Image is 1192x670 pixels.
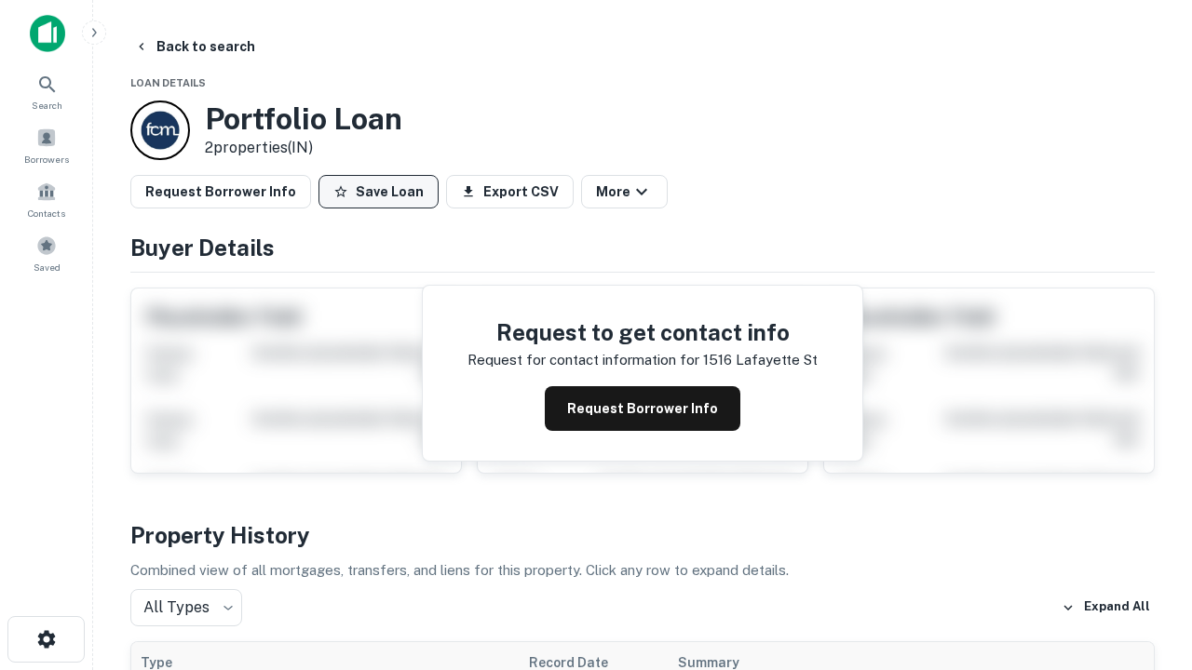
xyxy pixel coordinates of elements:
button: Save Loan [318,175,439,208]
p: 1516 lafayette st [703,349,818,371]
p: Request for contact information for [467,349,699,371]
h4: Request to get contact info [467,315,818,349]
img: capitalize-icon.png [30,15,65,52]
button: Back to search [127,30,263,63]
div: All Types [130,589,242,626]
button: Request Borrower Info [130,175,311,208]
span: Contacts [28,206,65,221]
span: Borrowers [24,152,69,167]
span: Search [32,98,62,113]
button: Request Borrower Info [545,386,740,431]
iframe: Chat Widget [1099,462,1192,551]
button: Export CSV [446,175,574,208]
h3: Portfolio Loan [205,101,402,137]
span: Loan Details [130,77,206,88]
button: More [581,175,668,208]
a: Borrowers [6,120,88,170]
span: Saved [34,260,61,275]
h4: Buyer Details [130,231,1155,264]
p: Combined view of all mortgages, transfers, and liens for this property. Click any row to expand d... [130,559,1155,582]
a: Saved [6,228,88,278]
h4: Property History [130,518,1155,552]
a: Search [6,66,88,116]
p: 2 properties (IN) [205,137,402,159]
button: Expand All [1057,594,1155,622]
a: Contacts [6,174,88,224]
